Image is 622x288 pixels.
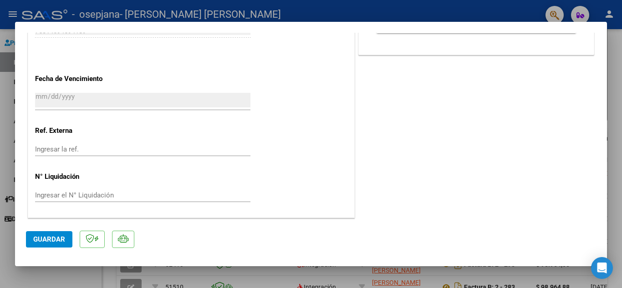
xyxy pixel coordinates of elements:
p: Ref. Externa [35,126,129,136]
div: Open Intercom Messenger [591,257,613,279]
button: Guardar [26,231,72,248]
p: Fecha de Vencimiento [35,74,129,84]
p: N° Liquidación [35,172,129,182]
span: Guardar [33,235,65,243]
